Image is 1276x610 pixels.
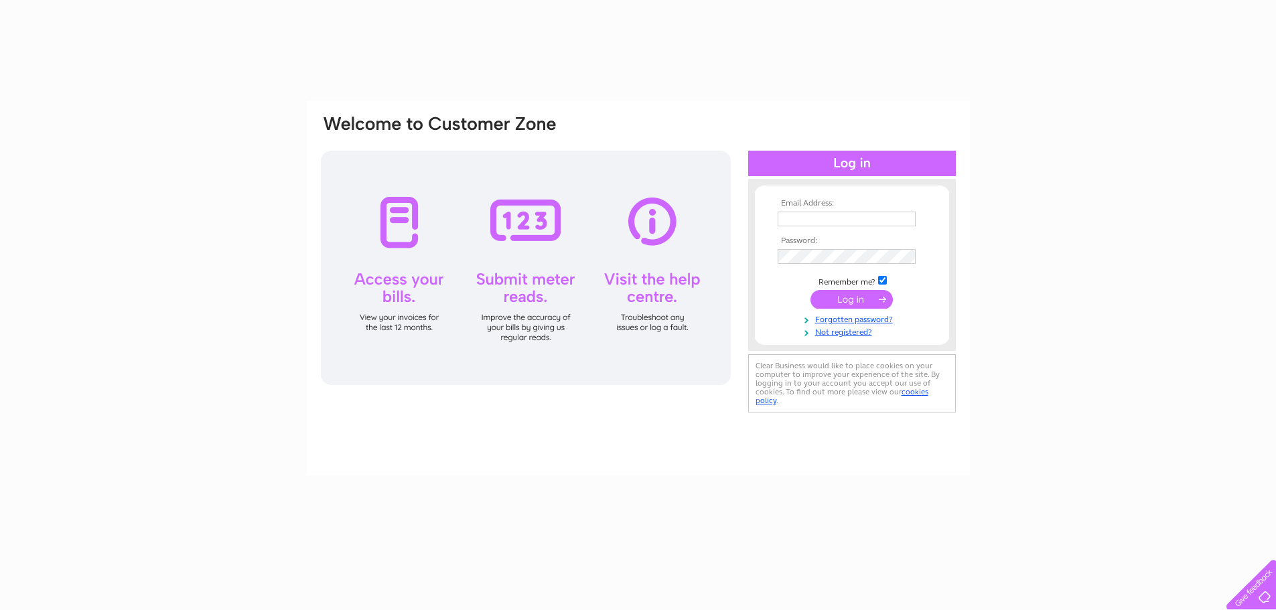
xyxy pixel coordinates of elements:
a: Not registered? [778,325,930,337]
a: Forgotten password? [778,312,930,325]
a: cookies policy [756,387,928,405]
th: Password: [774,236,930,246]
input: Submit [810,290,893,309]
div: Clear Business would like to place cookies on your computer to improve your experience of the sit... [748,354,956,412]
th: Email Address: [774,199,930,208]
td: Remember me? [774,274,930,287]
